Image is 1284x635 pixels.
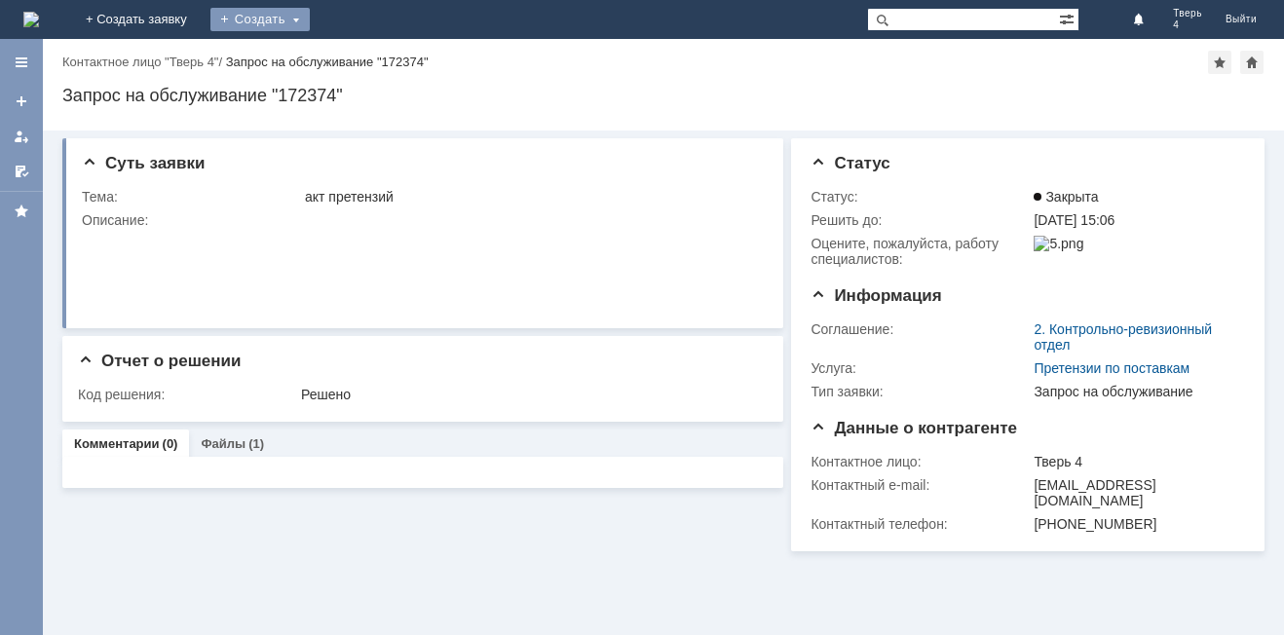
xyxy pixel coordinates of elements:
div: [EMAIL_ADDRESS][DOMAIN_NAME] [1034,477,1236,508]
div: Сделать домашней страницей [1240,51,1264,74]
a: Создать заявку [6,86,37,117]
a: Мои согласования [6,156,37,187]
span: Информация [811,286,941,305]
span: 4 [1173,19,1202,31]
div: Тема: [82,189,301,205]
div: [PHONE_NUMBER] [1034,516,1236,532]
div: Oцените, пожалуйста, работу специалистов: [811,236,1030,267]
a: 2. Контрольно-ревизионный отдел [1034,321,1212,353]
span: Статус [811,154,889,172]
div: Тип заявки: [811,384,1030,399]
span: Суть заявки [82,154,205,172]
a: Комментарии [74,436,160,451]
div: Тверь 4 [1034,454,1236,469]
div: акт претензий [305,189,757,205]
span: Тверь [1173,8,1202,19]
img: logo [23,12,39,27]
div: Статус: [811,189,1030,205]
div: Решено [301,387,757,402]
div: Решить до: [811,212,1030,228]
div: Запрос на обслуживание "172374" [62,86,1265,105]
div: Описание: [82,212,761,228]
div: Запрос на обслуживание [1034,384,1236,399]
div: Добавить в избранное [1208,51,1231,74]
div: Создать [210,8,310,31]
a: Мои заявки [6,121,37,152]
div: Код решения: [78,387,297,402]
span: Отчет о решении [78,352,241,370]
a: Файлы [201,436,245,451]
img: 5.png [1034,236,1083,251]
span: Расширенный поиск [1059,9,1078,27]
a: Претензии по поставкам [1034,360,1190,376]
a: Перейти на домашнюю страницу [23,12,39,27]
div: / [62,55,226,69]
div: (1) [248,436,264,451]
div: Услуга: [811,360,1030,376]
div: Контактный телефон: [811,516,1030,532]
span: Данные о контрагенте [811,419,1017,437]
span: [DATE] 15:06 [1034,212,1114,228]
a: Контактное лицо "Тверь 4" [62,55,218,69]
div: Контактное лицо: [811,454,1030,469]
div: Соглашение: [811,321,1030,337]
span: Закрыта [1034,189,1098,205]
div: Запрос на обслуживание "172374" [226,55,429,69]
div: (0) [163,436,178,451]
div: Контактный e-mail: [811,477,1030,493]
